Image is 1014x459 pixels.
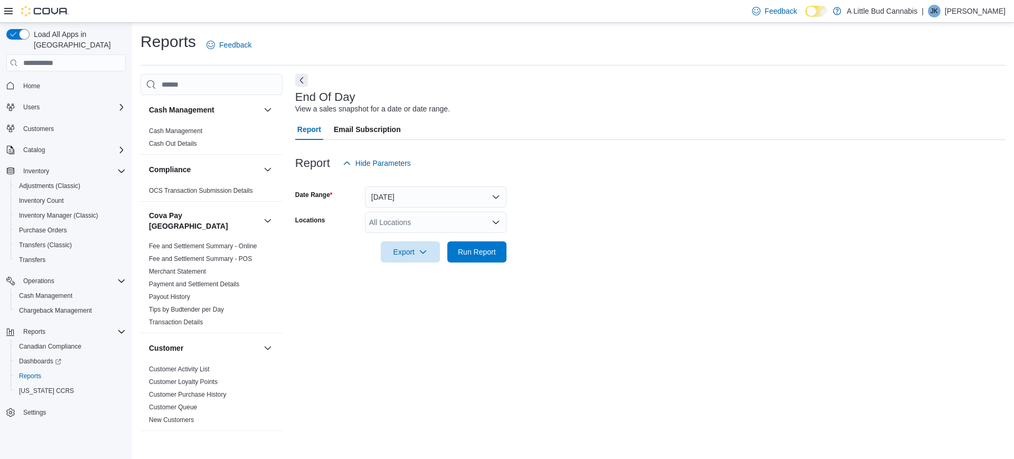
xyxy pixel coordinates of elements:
[15,209,126,222] span: Inventory Manager (Classic)
[365,186,506,208] button: [DATE]
[149,187,253,194] a: OCS Transaction Submission Details
[140,125,283,154] div: Cash Management
[140,240,283,333] div: Cova Pay [GEOGRAPHIC_DATA]
[15,370,126,382] span: Reports
[149,139,197,148] span: Cash Out Details
[11,179,130,193] button: Adjustments (Classic)
[15,180,84,192] a: Adjustments (Classic)
[19,292,72,300] span: Cash Management
[15,304,96,317] a: Chargeback Management
[11,369,130,383] button: Reports
[15,194,126,207] span: Inventory Count
[2,274,130,288] button: Operations
[11,288,130,303] button: Cash Management
[847,5,917,17] p: A Little Bud Cannabis
[19,101,44,114] button: Users
[19,241,72,249] span: Transfers (Classic)
[149,416,194,424] a: New Customers
[19,406,126,419] span: Settings
[15,355,126,368] span: Dashboards
[19,387,74,395] span: [US_STATE] CCRS
[149,293,190,301] a: Payout History
[140,31,196,52] h1: Reports
[15,239,76,251] a: Transfers (Classic)
[15,194,68,207] a: Inventory Count
[23,146,45,154] span: Catalog
[931,5,938,17] span: JK
[149,366,210,373] a: Customer Activity List
[149,305,224,314] span: Tips by Budtender per Day
[295,191,333,199] label: Date Range
[2,405,130,420] button: Settings
[295,74,308,87] button: Next
[140,184,283,201] div: Compliance
[2,143,130,157] button: Catalog
[922,5,924,17] p: |
[149,242,257,250] a: Fee and Settlement Summary - Online
[15,385,78,397] a: [US_STATE] CCRS
[15,209,102,222] a: Inventory Manager (Classic)
[149,378,218,386] span: Customer Loyalty Points
[23,103,40,111] span: Users
[149,293,190,301] span: Payout History
[2,164,130,179] button: Inventory
[381,241,440,263] button: Export
[202,34,256,55] a: Feedback
[19,196,64,205] span: Inventory Count
[149,403,197,411] span: Customer Queue
[11,208,130,223] button: Inventory Manager (Classic)
[15,385,126,397] span: Washington CCRS
[2,78,130,93] button: Home
[261,214,274,227] button: Cova Pay [GEOGRAPHIC_DATA]
[2,121,130,136] button: Customers
[219,40,251,50] span: Feedback
[19,325,126,338] span: Reports
[23,408,46,417] span: Settings
[149,210,259,231] button: Cova Pay [GEOGRAPHIC_DATA]
[11,238,130,252] button: Transfers (Classic)
[11,223,130,238] button: Purchase Orders
[805,6,828,17] input: Dark Mode
[23,167,49,175] span: Inventory
[149,255,252,263] span: Fee and Settlement Summary - POS
[11,339,130,354] button: Canadian Compliance
[295,104,450,115] div: View a sales snapshot for a date or date range.
[149,255,252,263] a: Fee and Settlement Summary - POS
[149,416,194,424] span: New Customers
[339,153,415,174] button: Hide Parameters
[19,406,50,419] a: Settings
[23,277,54,285] span: Operations
[458,247,496,257] span: Run Report
[149,186,253,195] span: OCS Transaction Submission Details
[19,275,59,287] button: Operations
[2,324,130,339] button: Reports
[295,91,355,104] h3: End Of Day
[149,127,202,135] span: Cash Management
[19,123,58,135] a: Customers
[19,80,44,92] a: Home
[149,140,197,147] a: Cash Out Details
[15,180,126,192] span: Adjustments (Classic)
[15,304,126,317] span: Chargeback Management
[149,164,191,175] h3: Compliance
[11,383,130,398] button: [US_STATE] CCRS
[355,158,411,168] span: Hide Parameters
[19,165,126,177] span: Inventory
[297,119,321,140] span: Report
[21,6,69,16] img: Cova
[19,101,126,114] span: Users
[11,252,130,267] button: Transfers
[15,254,126,266] span: Transfers
[765,6,797,16] span: Feedback
[149,105,259,115] button: Cash Management
[261,104,274,116] button: Cash Management
[261,163,274,176] button: Compliance
[945,5,1006,17] p: [PERSON_NAME]
[149,391,227,398] a: Customer Purchase History
[149,105,214,115] h3: Cash Management
[19,144,49,156] button: Catalog
[19,211,98,220] span: Inventory Manager (Classic)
